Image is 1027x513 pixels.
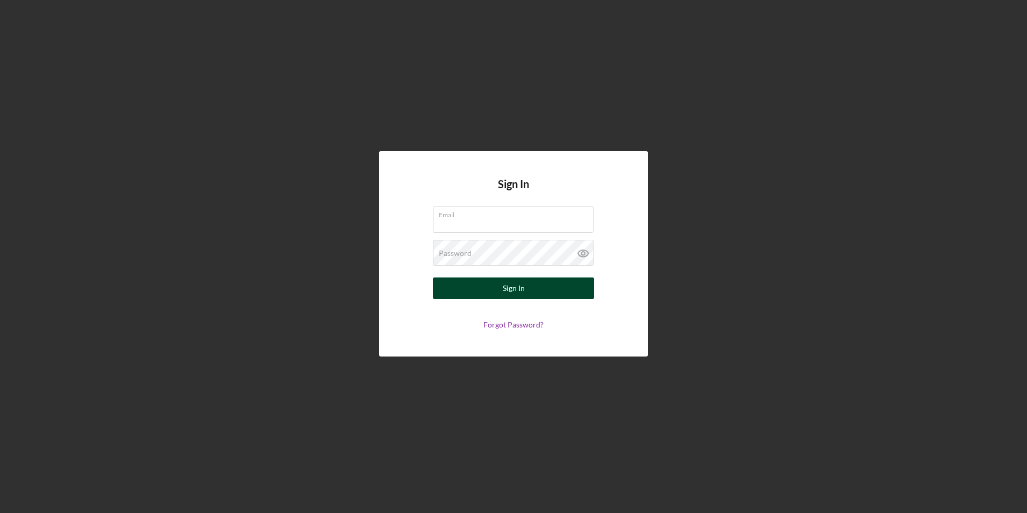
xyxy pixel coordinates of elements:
label: Email [439,207,594,219]
button: Sign In [433,277,594,299]
div: Sign In [503,277,525,299]
label: Password [439,249,472,258]
h4: Sign In [498,178,529,206]
a: Forgot Password? [483,320,544,329]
